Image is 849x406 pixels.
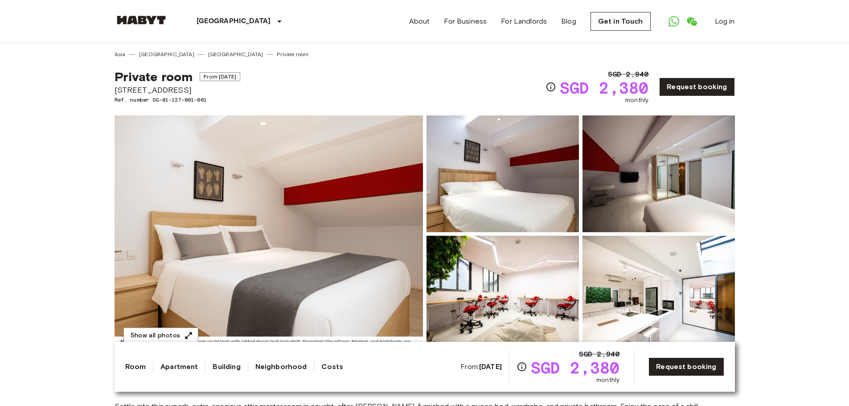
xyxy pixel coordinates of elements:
[659,78,734,96] a: Request booking
[115,50,126,58] a: Asia
[444,16,487,27] a: For Business
[197,16,271,27] p: [GEOGRAPHIC_DATA]
[321,361,343,372] a: Costs
[460,362,502,372] span: From:
[715,16,735,27] a: Log in
[608,69,648,80] span: SGD 2,940
[139,50,194,58] a: [GEOGRAPHIC_DATA]
[208,50,263,58] a: [GEOGRAPHIC_DATA]
[517,361,527,372] svg: Check cost overview for full price breakdown. Please note that discounts apply to new joiners onl...
[501,16,547,27] a: For Landlords
[255,361,307,372] a: Neighborhood
[409,16,430,27] a: About
[277,50,308,58] a: Private room
[625,96,648,105] span: monthly
[123,328,198,344] button: Show all photos
[115,16,168,25] img: Habyt
[596,376,619,385] span: monthly
[115,96,240,104] span: Ref. number SG-01-127-001-001
[560,80,648,96] span: SGD 2,380
[579,349,619,360] span: SGD 2,940
[582,115,735,232] img: Picture of unit SG-01-127-001-001
[531,360,619,376] span: SGD 2,380
[561,16,576,27] a: Blog
[427,115,579,232] img: Picture of unit SG-01-127-001-001
[545,82,556,92] svg: Check cost overview for full price breakdown. Please note that discounts apply to new joiners onl...
[115,69,193,84] span: Private room
[648,357,724,376] a: Request booking
[115,115,423,353] img: Marketing picture of unit SG-01-127-001-001
[427,236,579,353] img: Picture of unit SG-01-127-001-001
[200,72,240,81] span: From [DATE]
[591,12,651,31] a: Get in Touch
[115,84,240,96] span: [STREET_ADDRESS]
[479,362,502,371] b: [DATE]
[582,236,735,353] img: Picture of unit SG-01-127-001-001
[665,12,683,30] a: Open WhatsApp
[683,12,701,30] a: Open WeChat
[213,361,240,372] a: Building
[160,361,198,372] a: Apartment
[125,361,146,372] a: Room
